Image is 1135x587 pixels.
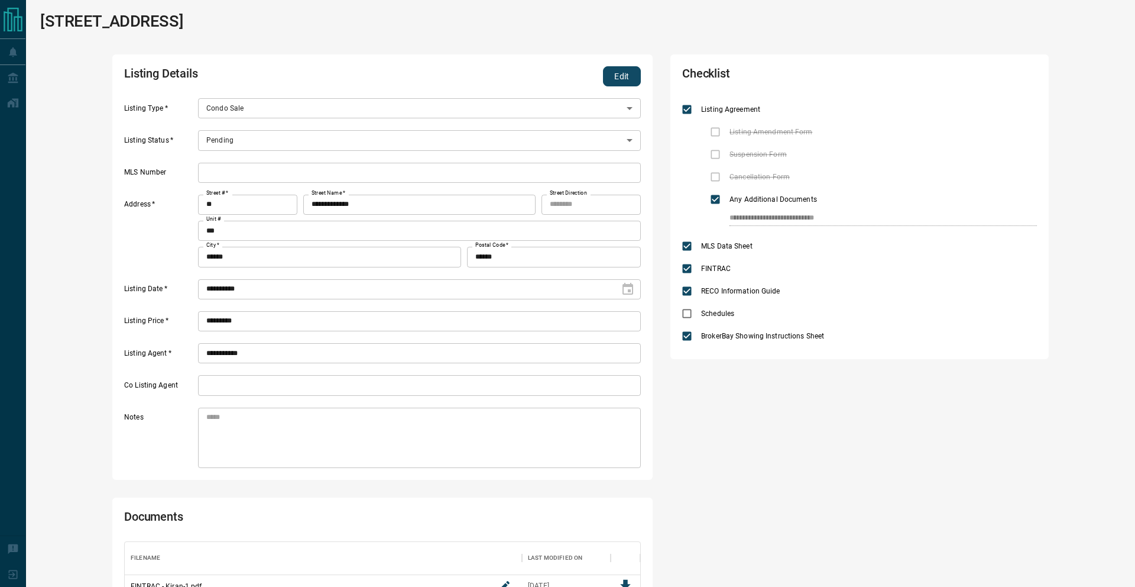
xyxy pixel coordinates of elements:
div: Last Modified On [522,541,611,575]
span: MLS Data Sheet [698,241,755,251]
span: Schedules [698,308,737,319]
div: Filename [131,541,160,575]
label: Listing Status [124,136,195,151]
span: RECO Information Guide [698,286,783,296]
label: Postal Code [475,241,508,249]
h2: Documents [124,509,434,530]
span: Suspension Form [727,149,790,160]
label: Notes [124,412,195,468]
label: Unit # [206,215,221,223]
span: BrokerBay Showing Instructions Sheet [698,331,827,341]
label: Listing Agent [124,349,195,364]
span: Any Additional Documents [727,194,820,205]
button: Edit [603,66,641,86]
div: Pending [198,130,641,150]
input: checklist input [729,211,1012,226]
div: Last Modified On [528,541,582,575]
h2: Listing Details [124,66,434,86]
div: Filename [125,541,522,575]
span: Listing Agreement [698,104,763,115]
label: Address [124,199,195,267]
label: Street # [206,189,228,197]
div: Condo Sale [198,98,641,118]
label: City [206,241,219,249]
label: Co Listing Agent [124,380,195,396]
h2: Checklist [682,66,895,86]
label: Street Direction [550,189,587,197]
h1: [STREET_ADDRESS] [40,12,183,31]
label: Listing Date [124,284,195,299]
label: MLS Number [124,167,195,183]
label: Street Name [312,189,345,197]
span: Cancellation Form [727,172,793,182]
span: FINTRAC [698,263,734,274]
label: Listing Type [124,104,195,119]
span: Listing Amendment Form [727,127,815,137]
label: Listing Price [124,316,195,331]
